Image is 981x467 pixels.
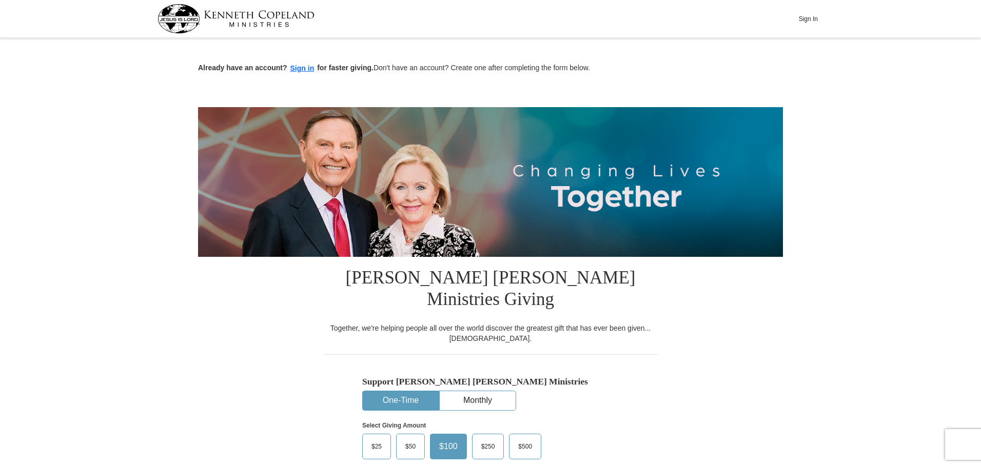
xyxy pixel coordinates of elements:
[362,376,619,387] h5: Support [PERSON_NAME] [PERSON_NAME] Ministries
[434,439,463,454] span: $100
[476,439,500,454] span: $250
[363,391,439,410] button: One-Time
[324,323,657,343] div: Together, we're helping people all over the world discover the greatest gift that has ever been g...
[440,391,516,410] button: Monthly
[793,11,823,27] button: Sign In
[362,422,426,429] strong: Select Giving Amount
[366,439,387,454] span: $25
[158,4,315,33] img: kcm-header-logo.svg
[400,439,421,454] span: $50
[513,439,537,454] span: $500
[324,257,657,323] h1: [PERSON_NAME] [PERSON_NAME] Ministries Giving
[198,64,374,72] strong: Already have an account? for faster giving.
[287,63,318,74] button: Sign in
[198,63,783,74] p: Don't have an account? Create one after completing the form below.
